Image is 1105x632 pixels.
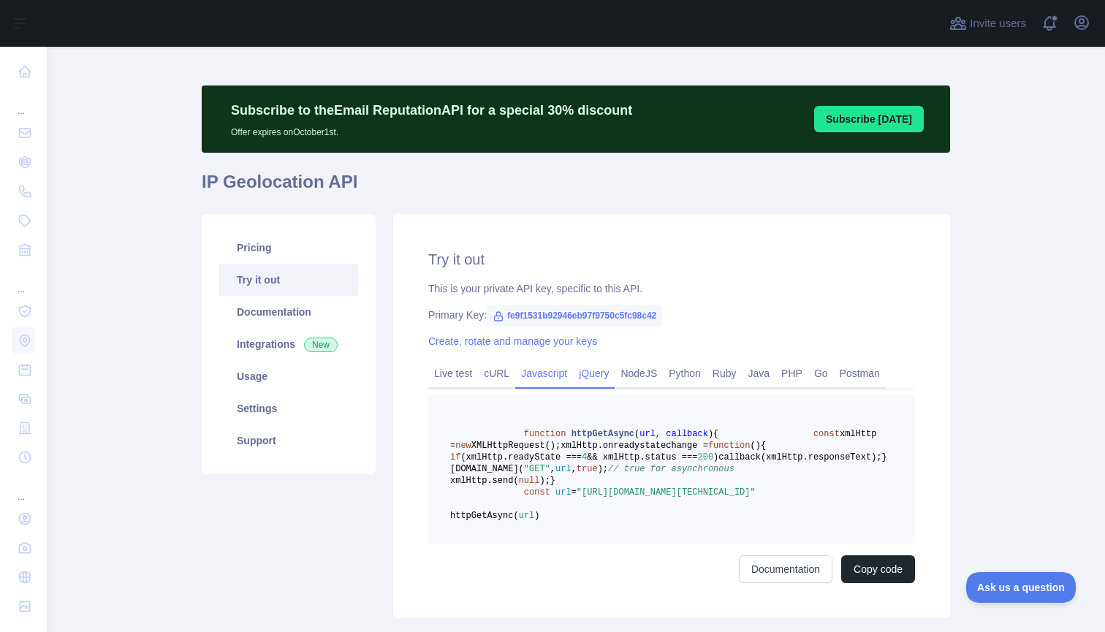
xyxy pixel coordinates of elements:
[761,441,766,451] span: {
[12,473,35,503] div: ...
[231,121,632,138] p: Offer expires on October 1st.
[219,424,358,457] a: Support
[882,452,887,462] span: }
[231,100,632,121] p: Subscribe to the Email Reputation API for a special 30 % discount
[946,12,1029,35] button: Invite users
[582,452,587,462] span: 4
[608,464,734,474] span: // true for asynchronous
[524,464,550,474] span: "GET"
[478,362,515,385] a: cURL
[743,362,776,385] a: Java
[813,429,840,439] span: const
[428,362,478,385] a: Live test
[515,362,573,385] a: Javascript
[219,328,358,360] a: Integrations New
[577,464,598,474] span: true
[697,452,713,462] span: 200
[12,88,35,117] div: ...
[841,555,915,583] button: Copy code
[519,476,540,486] span: null
[487,305,662,327] span: fe9f1531b92946eb97f9750c5fc98c42
[450,452,460,462] span: if
[572,464,577,474] span: ,
[970,15,1026,32] span: Invite users
[219,392,358,424] a: Settings
[708,429,713,439] span: )
[834,362,886,385] a: Postman
[550,464,555,474] span: ,
[428,281,915,296] div: This is your private API key, specific to this API.
[756,441,761,451] span: )
[524,429,566,439] span: function
[573,362,615,385] a: jQuery
[460,452,582,462] span: (xmlHttp.readyState ===
[534,511,539,521] span: )
[587,452,697,462] span: && xmlHttp.status ===
[775,362,808,385] a: PHP
[572,487,577,498] span: =
[428,308,915,322] div: Primary Key:
[555,464,572,474] span: url
[718,452,881,462] span: callback(xmlHttp.responseText);
[219,296,358,328] a: Documentation
[713,452,718,462] span: )
[428,335,597,347] a: Create, rotate and manage your keys
[450,511,519,521] span: httpGetAsync(
[639,429,708,439] span: url, callback
[12,266,35,295] div: ...
[814,106,924,132] button: Subscribe [DATE]
[634,429,639,439] span: (
[713,429,718,439] span: {
[750,441,755,451] span: (
[304,338,338,352] span: New
[708,441,751,451] span: function
[219,232,358,264] a: Pricing
[202,170,950,205] h1: IP Geolocation API
[572,429,634,439] span: httpGetAsync
[471,441,561,451] span: XMLHttpRequest();
[219,360,358,392] a: Usage
[450,476,519,486] span: xmlHttp.send(
[966,572,1076,603] iframe: Toggle Customer Support
[519,511,535,521] span: url
[428,249,915,270] h2: Try it out
[808,362,834,385] a: Go
[598,464,608,474] span: );
[450,464,524,474] span: [DOMAIN_NAME](
[524,487,550,498] span: const
[577,487,756,498] span: "[URL][DOMAIN_NAME][TECHNICAL_ID]"
[615,362,663,385] a: NodeJS
[739,555,832,583] a: Documentation
[555,487,572,498] span: url
[550,476,555,486] span: }
[663,362,707,385] a: Python
[539,476,550,486] span: );
[219,264,358,296] a: Try it out
[707,362,743,385] a: Ruby
[561,441,708,451] span: xmlHttp.onreadystatechange =
[455,441,471,451] span: new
